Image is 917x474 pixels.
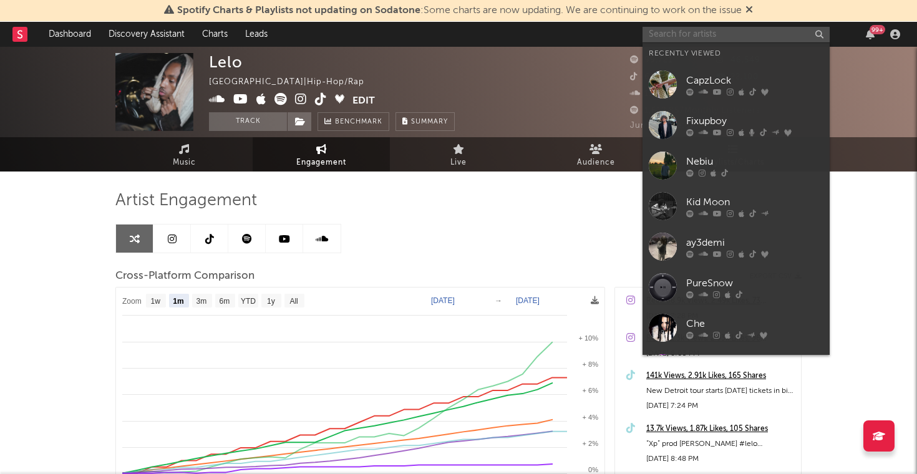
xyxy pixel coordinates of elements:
[643,145,830,186] a: Nebiu
[173,297,183,306] text: 1m
[296,155,346,170] span: Engagement
[646,369,795,384] a: 141k Views, 2.91k Likes, 165 Shares
[115,269,255,284] span: Cross-Platform Comparison
[318,112,389,131] a: Benchmark
[630,73,674,81] span: 68,100
[866,29,875,39] button: 99+
[643,27,830,42] input: Search for artists
[241,297,256,306] text: YTD
[583,387,599,394] text: + 6%
[209,53,243,71] div: Lelo
[686,276,823,291] div: PureSnow
[177,6,420,16] span: Spotify Charts & Playlists not updating on Sodatone
[335,115,382,130] span: Benchmark
[643,186,830,226] a: Kid Moon
[643,267,830,307] a: PureSnow
[630,122,704,130] span: Jump Score: 82.9
[643,105,830,145] a: Fixupboy
[352,93,375,109] button: Edit
[646,422,795,437] a: 13.7k Views, 1.87k Likes, 105 Shares
[450,155,467,170] span: Live
[115,193,257,208] span: Artist Engagement
[390,137,527,172] a: Live
[643,226,830,267] a: ay3demi
[630,90,672,98] span: 19,350
[220,297,230,306] text: 6m
[630,107,760,115] span: 1,612,857 Monthly Listeners
[100,22,193,47] a: Discovery Assistant
[686,235,823,250] div: ay3demi
[870,25,885,34] div: 99 +
[649,46,823,61] div: Recently Viewed
[209,112,287,131] button: Track
[643,64,830,105] a: CapzLock
[253,137,390,172] a: Engagement
[151,297,161,306] text: 1w
[193,22,236,47] a: Charts
[583,440,599,447] text: + 2%
[646,452,795,467] div: [DATE] 8:48 PM
[122,297,142,306] text: Zoom
[686,114,823,128] div: Fixupboy
[686,195,823,210] div: Kid Moon
[686,154,823,169] div: Nebiu
[583,360,599,368] text: + 8%
[411,119,448,125] span: Summary
[236,22,276,47] a: Leads
[646,399,795,414] div: [DATE] 7:24 PM
[577,155,615,170] span: Audience
[495,296,502,305] text: →
[289,297,298,306] text: All
[196,297,207,306] text: 3m
[630,56,672,64] span: 99,721
[583,414,599,421] text: + 4%
[431,296,455,305] text: [DATE]
[745,6,753,16] span: Dismiss
[686,73,823,88] div: CapzLock
[516,296,540,305] text: [DATE]
[173,155,196,170] span: Music
[686,316,823,331] div: Che
[395,112,455,131] button: Summary
[209,75,379,90] div: [GEOGRAPHIC_DATA] | Hip-Hop/Rap
[643,307,830,348] a: Che
[177,6,742,16] span: : Some charts are now updating. We are continuing to work on the issue
[115,137,253,172] a: Music
[646,437,795,452] div: “Xp” prod [PERSON_NAME] #lelo #newdetroit
[588,466,598,473] text: 0%
[646,384,795,399] div: New Detroit tour starts [DATE] tickets in bio #lelo #newdetroit
[579,334,599,342] text: + 10%
[643,348,830,389] a: [PERSON_NAME]
[40,22,100,47] a: Dashboard
[527,137,664,172] a: Audience
[267,297,275,306] text: 1y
